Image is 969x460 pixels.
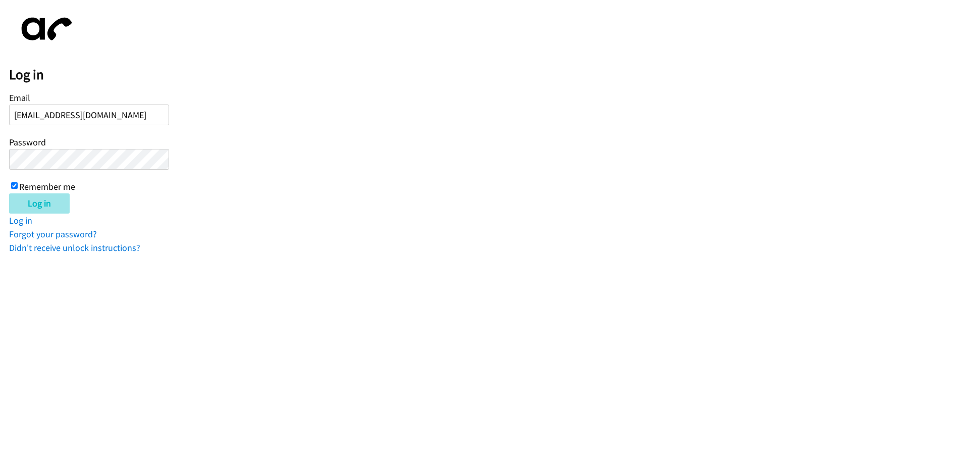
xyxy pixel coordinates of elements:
label: Remember me [19,181,75,192]
h2: Log in [9,66,969,83]
a: Forgot your password? [9,228,97,240]
img: aphone-8a226864a2ddd6a5e75d1ebefc011f4aa8f32683c2d82f3fb0802fe031f96514.svg [9,9,80,49]
a: Didn't receive unlock instructions? [9,242,140,253]
input: Log in [9,193,70,214]
a: Log in [9,215,32,226]
label: Email [9,92,30,104]
label: Password [9,136,46,148]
